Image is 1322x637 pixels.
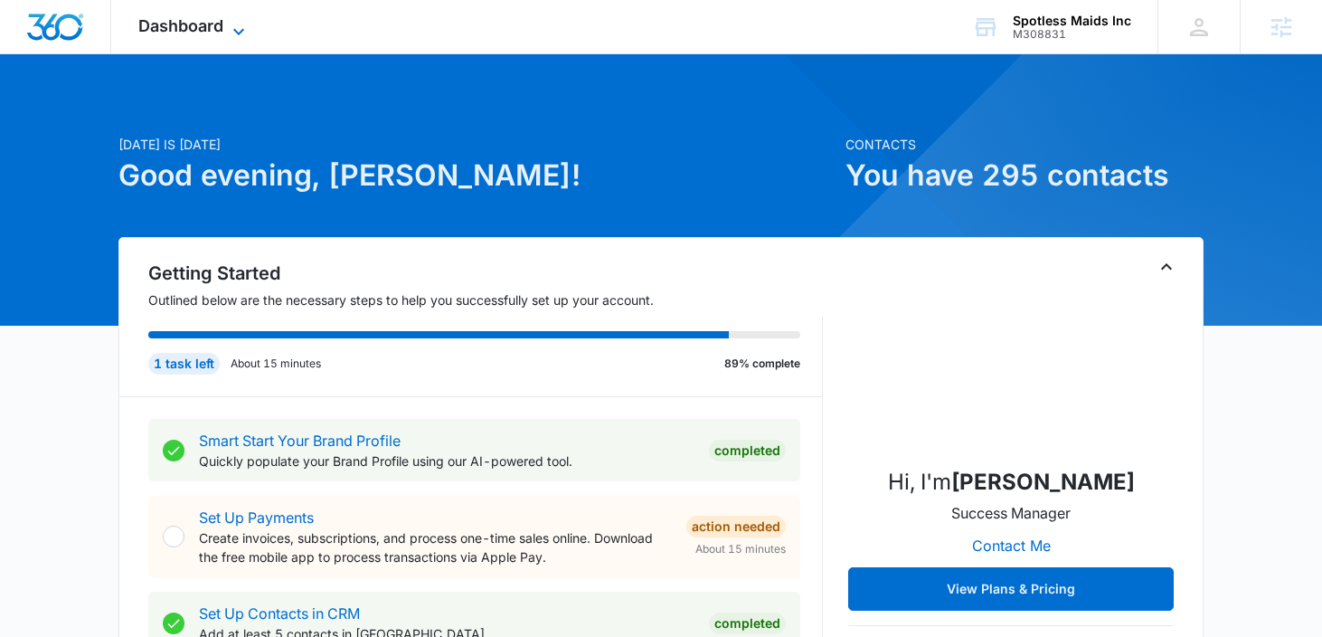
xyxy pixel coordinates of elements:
div: Completed [709,613,786,634]
div: Completed [709,440,786,461]
h2: Getting Started [148,260,823,287]
button: Toggle Collapse [1156,256,1177,278]
img: tab_keywords_by_traffic_grey.svg [180,105,194,119]
div: 1 task left [148,353,220,375]
span: About 15 minutes [695,541,786,557]
p: 89% complete [724,356,800,372]
a: Set Up Payments [199,509,314,527]
img: logo_orange.svg [29,29,43,43]
button: Contact Me [954,524,1069,567]
h1: You have 295 contacts [845,154,1204,197]
div: Domain: [DOMAIN_NAME] [47,47,199,62]
img: website_grey.svg [29,47,43,62]
p: Outlined below are the necessary steps to help you successfully set up your account. [148,290,823,309]
button: View Plans & Pricing [848,567,1174,611]
span: Dashboard [138,16,223,35]
div: account id [1013,28,1131,41]
div: Keywords by Traffic [200,107,305,119]
p: Success Manager [951,502,1071,524]
p: Create invoices, subscriptions, and process one-time sales online. Download the free mobile app t... [199,528,672,566]
p: [DATE] is [DATE] [118,135,835,154]
img: Danielle Billington [921,271,1101,452]
strong: [PERSON_NAME] [951,469,1135,495]
p: Contacts [845,135,1204,154]
div: Action Needed [686,516,786,537]
div: account name [1013,14,1131,28]
div: v 4.0.25 [51,29,89,43]
h1: Good evening, [PERSON_NAME]! [118,154,835,197]
p: Hi, I'm [888,466,1135,499]
p: About 15 minutes [231,356,321,372]
p: Quickly populate your Brand Profile using our AI-powered tool. [199,452,694,471]
img: tab_domain_overview_orange.svg [49,105,63,119]
a: Smart Start Your Brand Profile [199,432,401,450]
a: Set Up Contacts in CRM [199,604,360,623]
div: Domain Overview [69,107,162,119]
